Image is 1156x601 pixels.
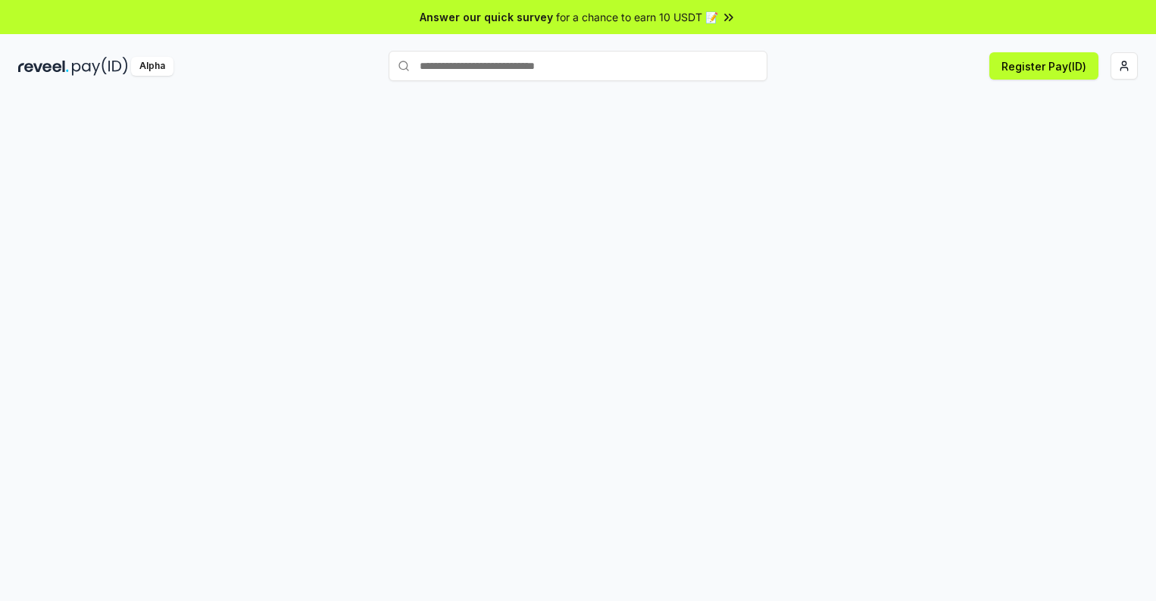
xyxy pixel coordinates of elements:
button: Register Pay(ID) [989,52,1098,80]
div: Alpha [131,57,173,76]
span: Answer our quick survey [420,9,553,25]
img: pay_id [72,57,128,76]
img: reveel_dark [18,57,69,76]
span: for a chance to earn 10 USDT 📝 [556,9,718,25]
